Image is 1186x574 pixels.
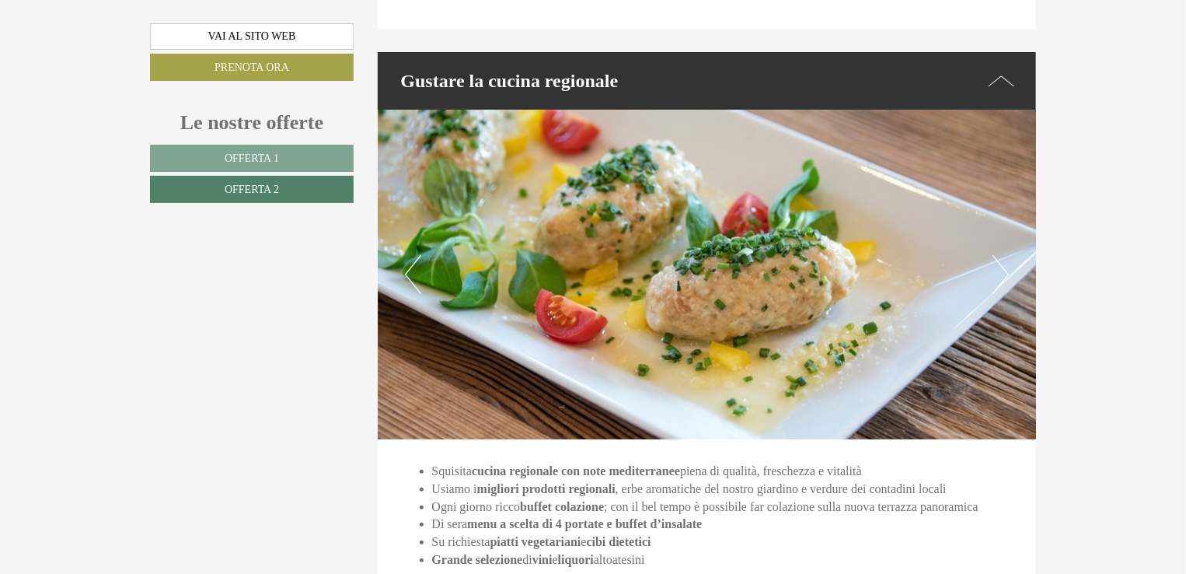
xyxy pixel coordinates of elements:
span: Offerta 2 [225,184,279,195]
strong: liquori [558,553,594,566]
li: Ogni giorno ricco ; con il bel tempo è possibile far colazione sulla nuova terrazza panoramica [432,499,1013,516]
strong: cibi dietetici [587,535,651,548]
a: Prenota ora [150,54,354,81]
div: Le nostre offerte [150,108,354,137]
span: Offerta 1 [225,152,279,164]
div: Gustare la cucina regionale [378,52,1037,110]
a: Vai al sito web [150,23,354,50]
button: Previous [405,255,421,294]
strong: cucina regionale con note mediterranee [472,464,680,478]
li: di e altoatesini [432,551,1013,569]
strong: vini [532,553,553,566]
strong: piatti vegetariani [490,535,581,548]
strong: migliori prodotti regionali [477,482,616,495]
strong: Grande selezione [432,553,523,566]
li: Di sera [432,516,1013,534]
li: Squisita piena di qualità, freschezza e vitalità [432,463,1013,481]
strong: buffet colazione [520,500,604,513]
li: Usiamo i , erbe aromatiche del nostro giardino e verdure dei contadini locali [432,481,1013,499]
li: Su richiesta e [432,534,1013,551]
strong: menu a scelta di 4 portate e buffet d’insalate [467,517,702,530]
button: Next [992,255,1009,294]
